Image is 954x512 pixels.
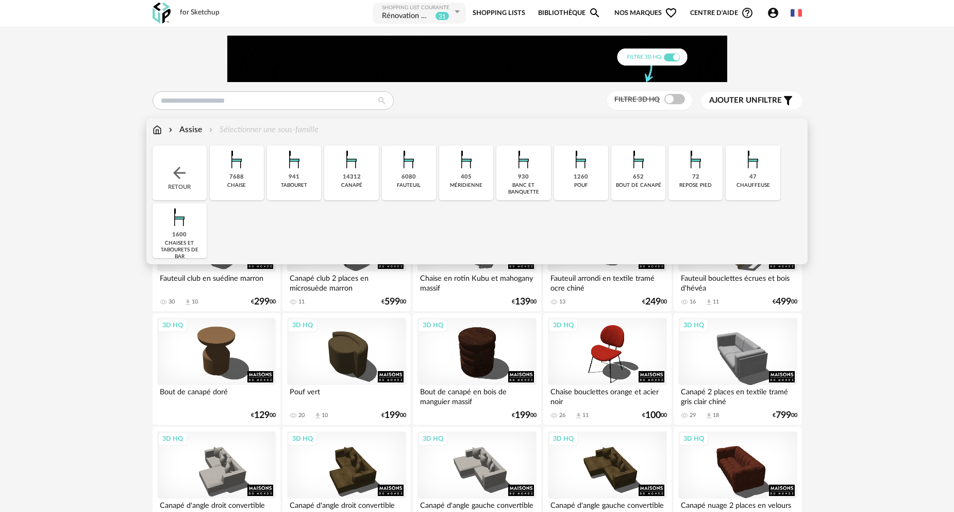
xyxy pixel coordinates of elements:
img: FILTRE%20HQ%20NEW_V1%20(4).gif [227,36,727,82]
div: 3D HQ [548,432,578,445]
div: 29 [690,412,696,419]
img: Assise.png [510,146,538,173]
div: 30 [169,298,175,306]
div: 10 [192,298,198,306]
img: Assise.png [682,146,710,173]
div: Canapé 2 places en textile tramé gris clair chiné [678,385,797,406]
div: chaise [227,182,246,189]
div: repose pied [679,182,712,189]
img: Assise.png [739,146,767,173]
span: Download icon [575,412,582,420]
span: 139 [515,298,530,306]
div: banc et banquette [499,182,547,196]
div: Canapé club 2 places en microsuède marron [287,271,406,292]
span: Download icon [314,412,322,420]
span: 100 [645,412,661,419]
img: OXP [153,3,171,24]
div: Pouf vert [287,385,406,406]
div: € 00 [773,412,797,419]
a: 3D HQ Bout de canapé doré €12900 [153,313,280,425]
div: 13 [559,298,565,306]
div: € 00 [642,298,667,306]
div: Chaise bouclettes orange et acier noir [548,385,666,406]
span: 799 [776,412,791,419]
div: Fauteuil club en suédine marron [157,271,276,292]
span: Centre d'aideHelp Circle Outline icon [690,7,754,19]
div: Bout de canapé doré [157,385,276,406]
div: Fauteuil bouclettes écrues et bois d'hévéa [678,271,797,292]
div: 3D HQ [288,432,317,445]
img: Assise.png [625,146,652,173]
div: Fauteuil arrondi en textile tramé ocre chiné [548,271,666,292]
div: 47 [749,173,757,181]
div: 3D HQ [679,318,709,332]
div: 405 [461,173,472,181]
div: 14312 [343,173,361,181]
div: for Sketchup [180,8,220,18]
div: Bout de canapé en bois de manguier massif [417,385,536,406]
a: 3D HQ Pouf vert 20 Download icon 10 €19900 [282,313,410,425]
span: Filtre 3D HQ [614,96,660,103]
div: Chaise en rotin Kubu et mahogany massif [417,271,536,292]
a: BibliothèqueMagnify icon [538,2,601,25]
img: Assise.png [280,146,308,173]
img: fr [791,7,802,19]
span: 199 [384,412,400,419]
div: Rénovation maison MURAT [382,11,433,22]
a: 3D HQ Bout de canapé en bois de manguier massif €19900 [413,313,541,425]
span: 249 [645,298,661,306]
div: 16 [690,298,696,306]
div: méridienne [450,182,482,189]
div: 1260 [574,173,588,181]
div: 11 [582,412,589,419]
div: Retour [153,146,207,200]
div: € 00 [251,412,276,419]
img: svg+xml;base64,PHN2ZyB3aWR0aD0iMjQiIGhlaWdodD0iMjQiIHZpZXdCb3g9IjAgMCAyNCAyNCIgZmlsbD0ibm9uZSIgeG... [170,164,189,182]
div: 7688 [229,173,244,181]
span: Filter icon [782,94,794,107]
div: 930 [518,173,529,181]
span: 299 [254,298,270,306]
sup: 31 [435,11,449,21]
img: Assise.png [395,146,423,173]
img: Assise.png [338,146,365,173]
span: Download icon [705,412,713,420]
div: 941 [289,173,299,181]
div: € 00 [773,298,797,306]
div: 72 [692,173,699,181]
span: 599 [384,298,400,306]
div: tabouret [281,182,307,189]
span: 499 [776,298,791,306]
span: 129 [254,412,270,419]
img: Assise.png [567,146,595,173]
span: Help Circle Outline icon [741,7,754,19]
div: 26 [559,412,565,419]
span: Account Circle icon [767,7,784,19]
div: 3D HQ [418,432,448,445]
div: 1600 [172,231,187,239]
span: Account Circle icon [767,7,779,19]
div: 10 [322,412,328,419]
div: chaises et tabourets de bar [156,240,204,260]
img: Assise.png [223,146,250,173]
span: Download icon [705,298,713,306]
div: Shopping List courante [382,5,452,11]
a: 3D HQ Chaise bouclettes orange et acier noir 26 Download icon 11 €10000 [543,313,671,425]
img: Assise.png [453,146,480,173]
div: 3D HQ [548,318,578,332]
div: € 00 [642,412,667,419]
div: € 00 [381,298,406,306]
div: 3D HQ [418,318,448,332]
span: Heart Outline icon [665,7,677,19]
span: Download icon [184,298,192,306]
div: € 00 [512,298,537,306]
div: 3D HQ [679,432,709,445]
div: 3D HQ [288,318,317,332]
span: Ajouter un [709,97,758,104]
div: 20 [298,412,305,419]
div: fauteuil [397,182,421,189]
span: filtre [709,95,782,106]
div: 11 [713,298,719,306]
span: 199 [515,412,530,419]
div: chauffeuse [737,182,770,189]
